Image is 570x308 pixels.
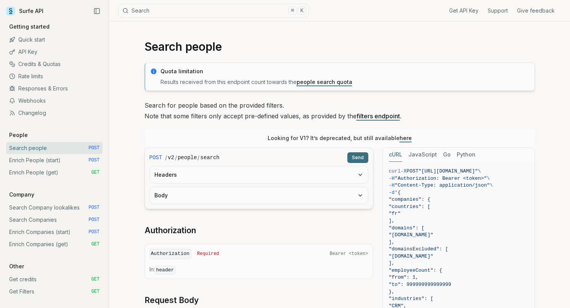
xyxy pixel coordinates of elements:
span: / [175,154,177,161]
a: Quick start [6,34,103,46]
a: Enrich People (start) POST [6,154,103,166]
button: Python [457,148,475,162]
span: "companies": { [389,197,430,202]
a: Get Filters GET [6,285,103,298]
p: Company [6,191,37,198]
span: POST [88,217,100,223]
a: Changelog [6,107,103,119]
a: Search Company lookalikes POST [6,202,103,214]
button: Body [150,187,368,204]
span: "employeeCount": { [389,268,442,273]
a: filters endpoint [356,112,400,120]
span: "[DOMAIN_NAME]" [389,232,434,238]
a: Request Body [145,295,199,306]
span: POST [406,168,418,174]
span: -H [389,176,395,181]
code: people [178,154,197,161]
span: \ [478,168,481,174]
a: Enrich People (get) GET [6,166,103,179]
span: "[URL][DOMAIN_NAME]" [419,168,478,174]
span: Required [197,251,219,257]
span: -H [389,182,395,188]
a: Authorization [145,225,196,236]
a: here [400,135,412,141]
a: Enrich Companies (start) POST [6,226,103,238]
span: "Authorization: Bearer <token>" [395,176,487,181]
span: "countries": [ [389,204,430,210]
a: Enrich Companies (get) GET [6,238,103,250]
span: / [165,154,167,161]
p: Results received from this endpoint count towards the [161,78,530,86]
button: Go [443,148,451,162]
span: GET [91,241,100,247]
span: "industries": [ [389,296,434,302]
p: Search for people based on the provided filters. Note that some filters only accept pre-defined v... [145,100,535,121]
code: header [155,266,176,274]
p: People [6,131,31,139]
a: Search Companies POST [6,214,103,226]
button: Send [347,152,368,163]
button: JavaScript [408,148,437,162]
span: "Content-Type: application/json" [395,182,490,188]
span: GET [91,289,100,295]
a: Credits & Quotas [6,58,103,70]
span: POST [88,229,100,235]
code: v2 [168,154,174,161]
span: \ [490,182,493,188]
span: "domainsExcluded": [ [389,246,448,252]
a: Get API Key [449,7,478,15]
span: ], [389,260,395,266]
span: ], [389,239,395,245]
button: Headers [150,166,368,183]
a: Give feedback [517,7,555,15]
a: Rate limits [6,70,103,82]
button: Collapse Sidebar [91,5,103,17]
p: Looking for V1? It’s deprecated, but still available [268,134,412,142]
code: Authorization [149,249,191,259]
span: "fr" [389,211,401,216]
span: "domains": [ [389,225,425,231]
kbd: ⌘ [288,6,297,15]
span: Bearer <token> [330,251,368,257]
a: Surfe API [6,5,43,17]
span: "[DOMAIN_NAME]" [389,253,434,259]
span: POST [88,157,100,163]
span: "from": 1, [389,274,419,280]
span: / [197,154,199,161]
span: '{ [395,190,401,195]
span: ], [389,218,395,224]
span: GET [91,169,100,176]
p: Getting started [6,23,53,31]
span: POST [88,205,100,211]
span: POST [149,154,162,161]
span: POST [88,145,100,151]
a: Responses & Errors [6,82,103,95]
kbd: K [298,6,306,15]
a: Get credits GET [6,273,103,285]
a: Search people POST [6,142,103,154]
p: In: [149,266,368,274]
button: cURL [389,148,402,162]
span: GET [91,276,100,282]
a: Webhooks [6,95,103,107]
a: Support [488,7,508,15]
a: API Key [6,46,103,58]
span: curl [389,168,401,174]
p: Other [6,263,27,270]
h1: Search people [145,40,535,53]
span: }, [389,289,395,295]
span: \ [487,176,490,181]
code: search [200,154,219,161]
span: -X [401,168,407,174]
button: Search⌘K [118,4,309,18]
span: "to": 999999999999999 [389,282,451,287]
p: Quota limitation [161,68,530,75]
a: people search quota [297,79,352,85]
span: -d [389,190,395,195]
